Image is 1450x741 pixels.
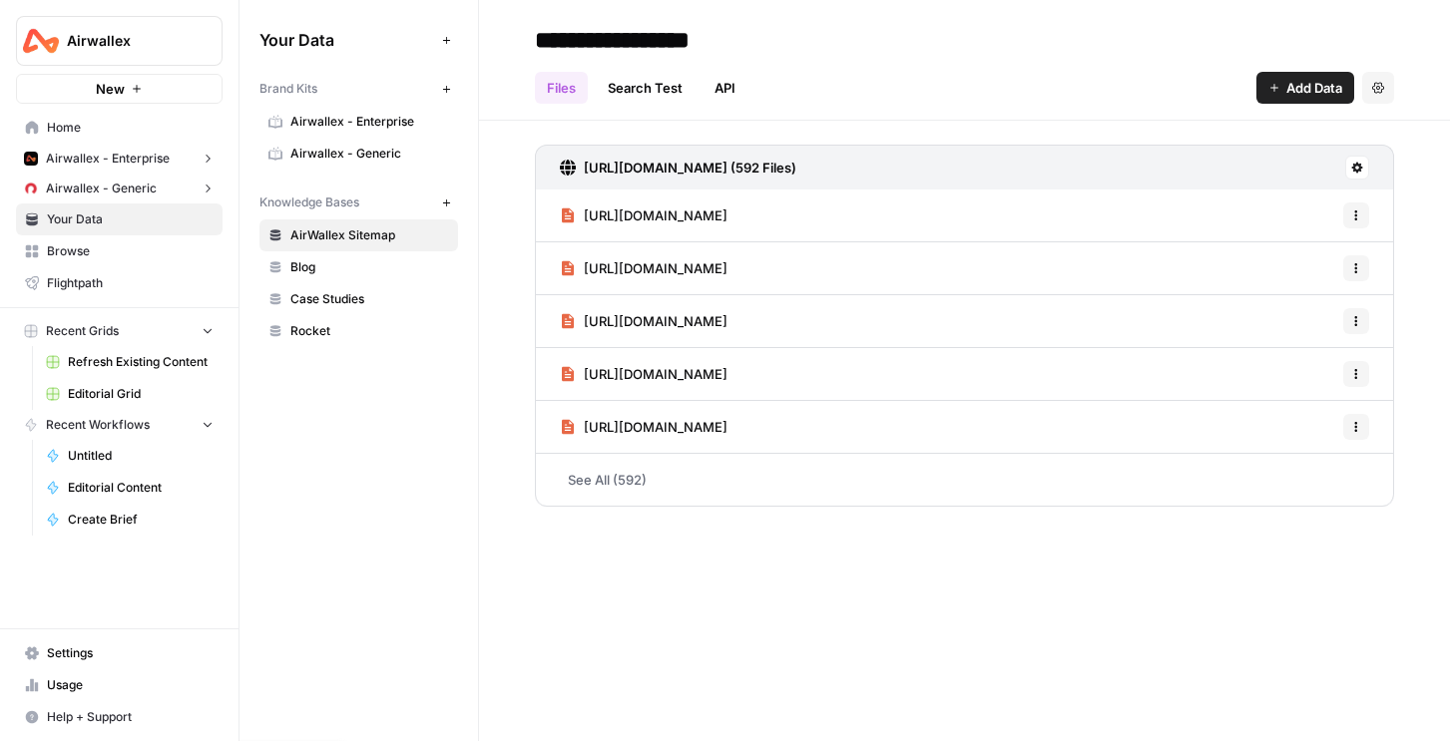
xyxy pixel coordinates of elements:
span: Airwallex - Enterprise [46,150,170,168]
a: Airwallex - Generic [259,138,458,170]
a: [URL][DOMAIN_NAME] [560,348,727,400]
a: [URL][DOMAIN_NAME] [560,295,727,347]
a: Search Test [596,72,695,104]
span: Settings [47,644,214,662]
span: Your Data [47,210,214,228]
a: [URL][DOMAIN_NAME] [560,401,727,453]
span: Airwallex - Generic [290,145,449,163]
button: Help + Support [16,701,223,733]
span: Airwallex - Generic [46,180,157,197]
a: API [703,72,747,104]
a: Your Data [16,203,223,235]
span: Airwallex [67,31,188,51]
button: Recent Grids [16,316,223,346]
a: Create Brief [37,504,223,536]
a: Refresh Existing Content [37,346,223,378]
a: Case Studies [259,283,458,315]
a: Home [16,112,223,144]
a: Editorial Content [37,472,223,504]
span: Help + Support [47,708,214,726]
span: Create Brief [68,511,214,529]
span: Knowledge Bases [259,193,359,211]
span: Recent Grids [46,322,119,340]
a: Files [535,72,588,104]
span: Your Data [259,28,434,52]
span: Rocket [290,322,449,340]
span: Usage [47,676,214,694]
span: Untitled [68,447,214,465]
span: Airwallex - Enterprise [290,113,449,131]
a: [URL][DOMAIN_NAME] (592 Files) [560,146,796,189]
button: Workspace: Airwallex [16,16,223,66]
a: [URL][DOMAIN_NAME] [560,189,727,241]
span: Browse [47,242,214,260]
span: Editorial Grid [68,385,214,403]
button: Airwallex - Generic [16,174,223,203]
a: Settings [16,637,223,669]
span: Add Data [1286,78,1342,98]
span: Brand Kits [259,80,317,98]
a: Browse [16,235,223,267]
button: Airwallex - Enterprise [16,144,223,174]
span: [URL][DOMAIN_NAME] [584,364,727,384]
span: Recent Workflows [46,416,150,434]
img: lwa1ff0noqwrdp5hunhziej8d536 [24,152,38,166]
span: Flightpath [47,274,214,292]
a: See All (592) [535,454,1394,506]
span: AirWallex Sitemap [290,226,449,244]
span: [URL][DOMAIN_NAME] [584,417,727,437]
span: New [96,79,125,99]
span: Case Studies [290,290,449,308]
span: Blog [290,258,449,276]
a: AirWallex Sitemap [259,219,458,251]
button: New [16,74,223,104]
a: Untitled [37,440,223,472]
h3: [URL][DOMAIN_NAME] (592 Files) [584,158,796,178]
button: Add Data [1256,72,1354,104]
a: Rocket [259,315,458,347]
a: [URL][DOMAIN_NAME] [560,242,727,294]
a: Airwallex - Enterprise [259,106,458,138]
button: Recent Workflows [16,410,223,440]
a: Blog [259,251,458,283]
a: Usage [16,669,223,701]
a: Flightpath [16,267,223,299]
span: Home [47,119,214,137]
img: Airwallex Logo [23,23,59,59]
a: Editorial Grid [37,378,223,410]
img: psuvf5iw751v0ng144jc8469gioz [24,182,38,195]
span: [URL][DOMAIN_NAME] [584,311,727,331]
span: Editorial Content [68,479,214,497]
span: [URL][DOMAIN_NAME] [584,205,727,225]
span: Refresh Existing Content [68,353,214,371]
span: [URL][DOMAIN_NAME] [584,258,727,278]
